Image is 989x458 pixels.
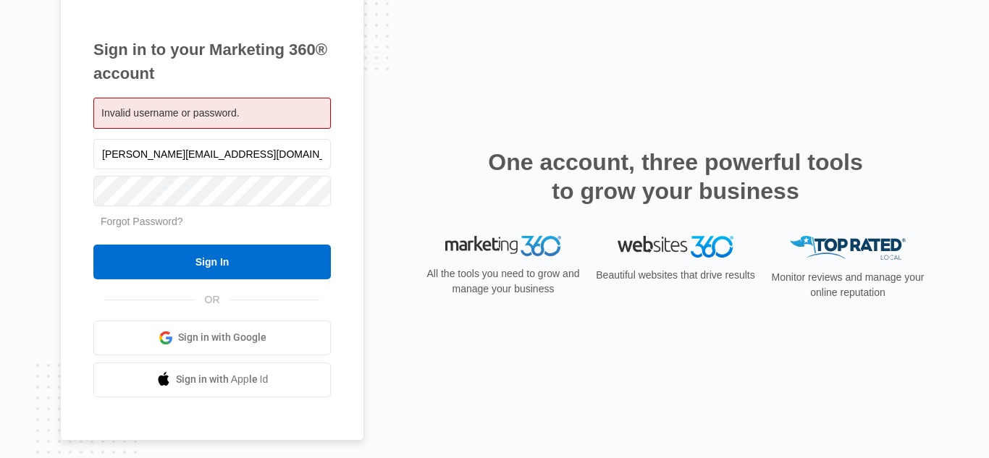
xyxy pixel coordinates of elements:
[445,236,561,256] img: Marketing 360
[93,245,331,279] input: Sign In
[101,107,240,119] span: Invalid username or password.
[618,236,733,257] img: Websites 360
[195,292,230,308] span: OR
[767,270,929,300] p: Monitor reviews and manage your online reputation
[484,148,867,205] h2: One account, three powerful tools to grow your business
[178,330,266,345] span: Sign in with Google
[93,362,331,397] a: Sign in with Apple Id
[594,268,757,283] p: Beautiful websites that drive results
[93,38,331,85] h1: Sign in to your Marketing 360® account
[93,321,331,355] a: Sign in with Google
[790,236,906,260] img: Top Rated Local
[101,216,183,227] a: Forgot Password?
[422,266,584,297] p: All the tools you need to grow and manage your business
[93,139,331,169] input: Email
[176,372,269,387] span: Sign in with Apple Id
